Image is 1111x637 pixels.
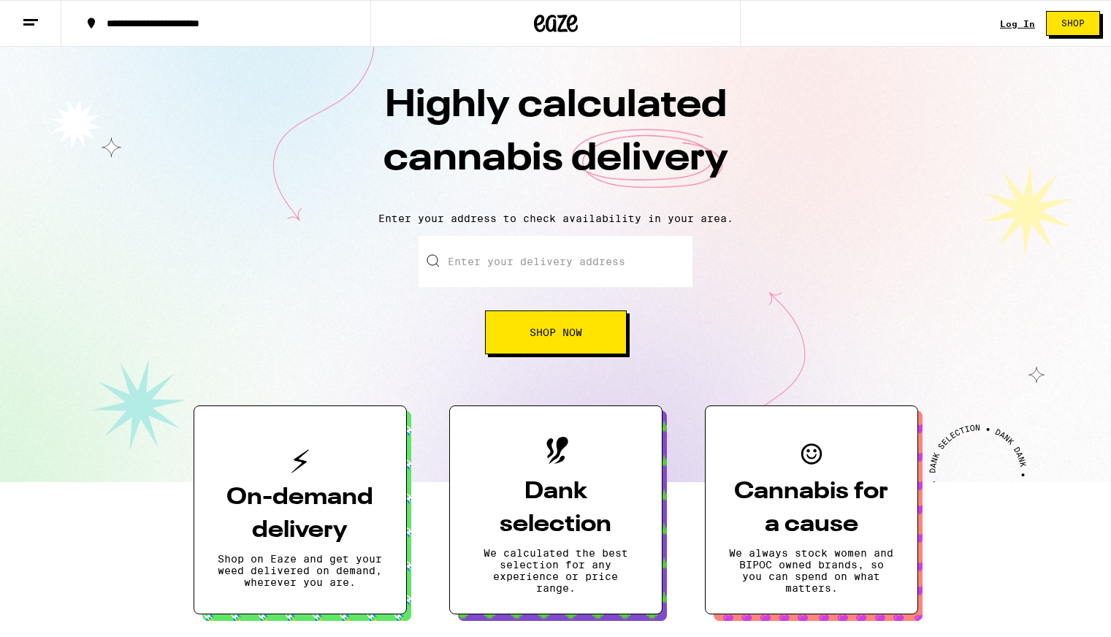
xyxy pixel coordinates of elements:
[729,547,894,594] p: We always stock women and BIPOC owned brands, so you can spend on what matters.
[473,476,638,541] h3: Dank selection
[218,553,383,588] p: Shop on Eaze and get your weed delivered on demand, wherever you are.
[300,80,812,201] h1: Highly calculated cannabis delivery
[419,236,692,287] input: Enter your delivery address
[485,310,627,354] button: Shop Now
[473,547,638,594] p: We calculated the best selection for any experience or price range.
[449,405,663,614] button: Dank selectionWe calculated the best selection for any experience or price range.
[1046,11,1100,36] button: Shop
[1061,19,1085,28] span: Shop
[194,405,407,614] button: On-demand deliveryShop on Eaze and get your weed delivered on demand, wherever you are.
[729,476,894,541] h3: Cannabis for a cause
[15,213,1096,224] p: Enter your address to check availability in your area.
[218,481,383,547] h3: On-demand delivery
[1035,11,1111,36] a: Shop
[530,327,582,337] span: Shop Now
[705,405,918,614] button: Cannabis for a causeWe always stock women and BIPOC owned brands, so you can spend on what matters.
[1000,19,1035,28] a: Log In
